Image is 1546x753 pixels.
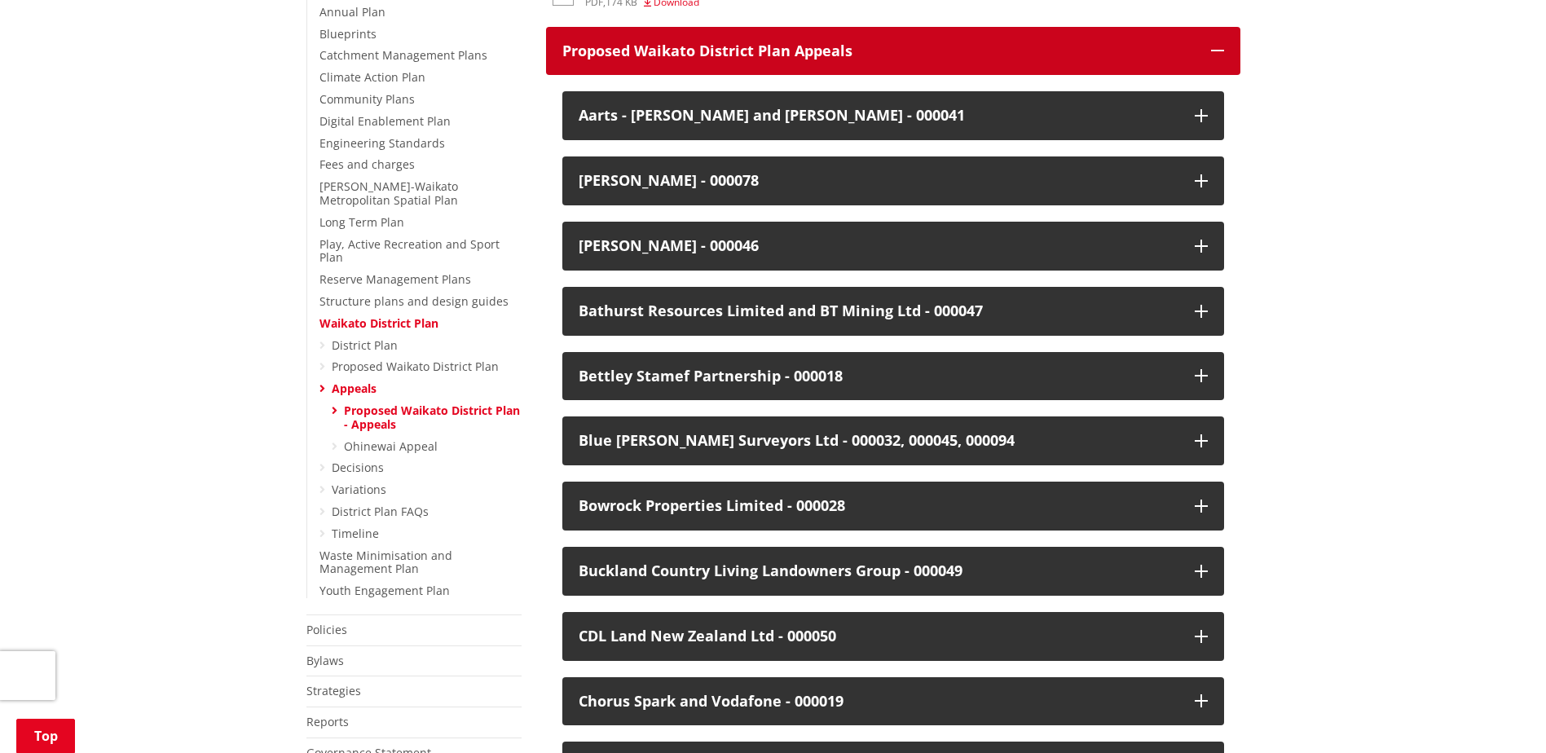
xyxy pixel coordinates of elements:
a: Policies [306,622,347,637]
button: CDL Land New Zealand Ltd - 000050 [562,612,1224,661]
button: Bettley Stamef Partnership - 000018 [562,352,1224,401]
div: Chorus Spark and Vodafone - 000019 [579,694,1178,710]
a: Timeline [332,526,379,541]
a: Structure plans and design guides [319,293,509,309]
a: Variations [332,482,386,497]
a: Decisions [332,460,384,475]
button: Aarts - [PERSON_NAME] and [PERSON_NAME] - 000041 [562,91,1224,140]
a: Appeals [332,381,377,396]
div: Bowrock Properties Limited - 000028 [579,498,1178,514]
a: Catchment Management Plans [319,47,487,63]
a: [PERSON_NAME]-Waikato Metropolitan Spatial Plan [319,178,458,208]
a: Engineering Standards [319,135,445,151]
div: CDL Land New Zealand Ltd - 000050 [579,628,1178,645]
a: Reserve Management Plans [319,271,471,287]
div: [PERSON_NAME] - 000078 [579,173,1178,189]
button: Chorus Spark and Vodafone - 000019 [562,677,1224,726]
button: [PERSON_NAME] - 000046 [562,222,1224,271]
div: [PERSON_NAME] - 000046 [579,238,1178,254]
iframe: Messenger Launcher [1471,685,1530,743]
button: Proposed Waikato District Plan Appeals [546,27,1240,76]
p: Proposed Waikato District Plan Appeals [562,43,1195,59]
button: Blue [PERSON_NAME] Surveyors Ltd - 000032, 000045, 000094 [562,416,1224,465]
a: Community Plans [319,91,415,107]
a: Proposed Waikato District Plan [332,359,499,374]
a: Long Term Plan [319,214,404,230]
button: Buckland Country Living Landowners Group - 000049 [562,547,1224,596]
a: Waikato District Plan [319,315,438,331]
a: Play, Active Recreation and Sport Plan [319,236,500,266]
div: Bathurst Resources Limited and BT Mining Ltd - 000047 [579,303,1178,319]
a: Ohinewai Appeal [344,438,438,454]
a: District Plan FAQs [332,504,429,519]
div: Buckland Country Living Landowners Group - 000049 [579,563,1178,579]
button: [PERSON_NAME] - 000078 [562,156,1224,205]
a: Bylaws [306,653,344,668]
a: Reports [306,714,349,729]
a: Blueprints [319,26,377,42]
a: Youth Engagement Plan [319,583,450,598]
a: District Plan [332,337,398,353]
div: Aarts - [PERSON_NAME] and [PERSON_NAME] - 000041 [579,108,1178,124]
div: Blue [PERSON_NAME] Surveyors Ltd - 000032, 000045, 000094 [579,433,1178,449]
button: Bowrock Properties Limited - 000028 [562,482,1224,531]
a: Proposed Waikato District Plan - Appeals [344,403,520,432]
a: Climate Action Plan [319,69,425,85]
button: Bathurst Resources Limited and BT Mining Ltd - 000047 [562,287,1224,336]
a: Top [16,719,75,753]
a: Digital Enablement Plan [319,113,451,129]
a: Waste Minimisation and Management Plan [319,548,452,577]
div: Bettley Stamef Partnership - 000018 [579,368,1178,385]
a: Fees and charges [319,156,415,172]
a: Annual Plan [319,4,385,20]
a: Strategies [306,683,361,698]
